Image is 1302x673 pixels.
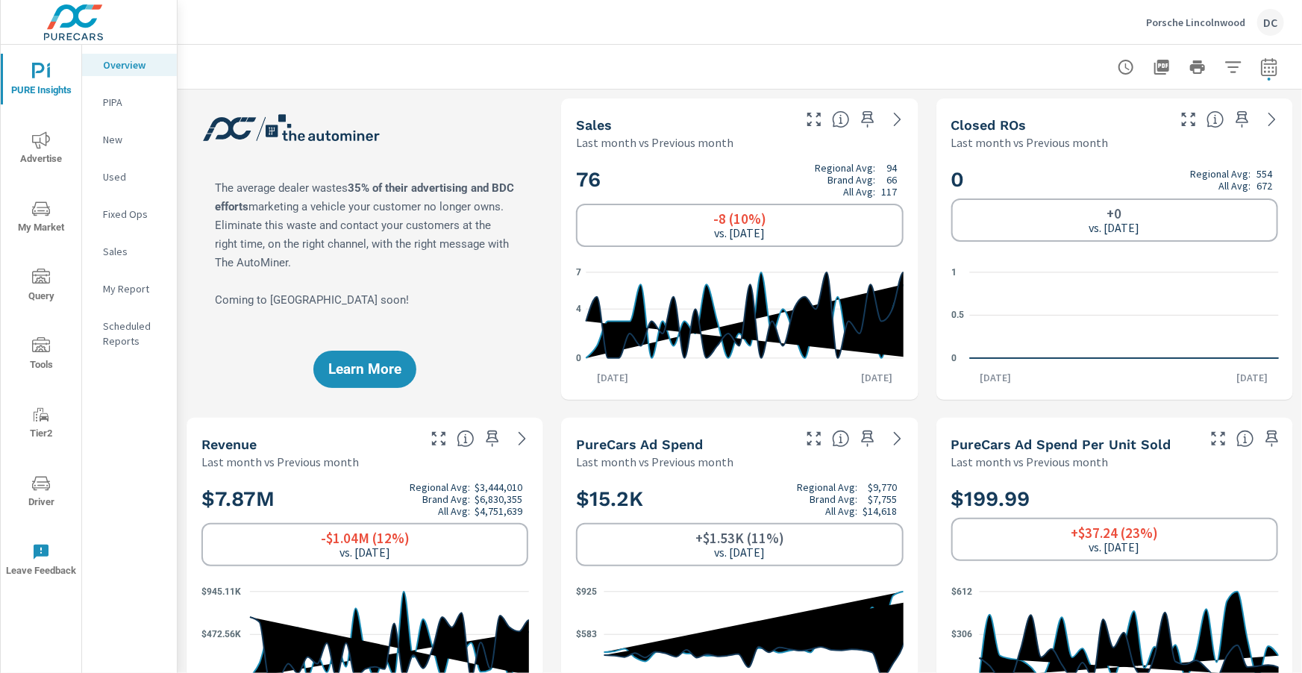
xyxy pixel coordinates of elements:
[576,436,703,452] h5: PureCars Ad Spend
[510,427,534,451] a: See more details in report
[951,134,1109,151] p: Last month vs Previous month
[103,95,165,110] p: PIPA
[1236,430,1254,448] span: Average cost of advertising per each vehicle sold at the dealer over the selected date range. The...
[802,427,826,451] button: Make Fullscreen
[103,207,165,222] p: Fixed Ops
[868,481,898,493] p: $9,770
[832,430,850,448] span: Total cost of media for all PureCars channels for the selected dealership group over the selected...
[951,586,972,597] text: $612
[695,530,784,545] h6: +$1.53K (11%)
[5,269,77,305] span: Query
[1,45,81,594] div: nav menu
[856,107,880,131] span: Save this to your personalized report
[313,351,416,388] button: Learn More
[1254,52,1284,82] button: Select Date Range
[576,481,903,517] h2: $15.2K
[886,427,910,451] a: See more details in report
[951,310,964,321] text: 0.5
[882,186,898,198] p: 117
[457,430,475,448] span: Total sales revenue over the selected date range. [Source: This data is sourced from the dealer’s...
[802,107,826,131] button: Make Fullscreen
[844,186,876,198] p: All Avg:
[1147,52,1177,82] button: "Export Report to PDF"
[328,363,401,376] span: Learn More
[103,319,165,348] p: Scheduled Reports
[713,211,766,226] h6: -8 (10%)
[951,630,972,640] text: $306
[951,436,1171,452] h5: PureCars Ad Spend Per Unit Sold
[1183,52,1212,82] button: Print Report
[951,117,1027,133] h5: Closed ROs
[1218,52,1248,82] button: Apply Filters
[714,226,765,240] p: vs. [DATE]
[576,134,733,151] p: Last month vs Previous month
[1089,540,1140,554] p: vs. [DATE]
[475,481,522,493] p: $3,444,010
[1071,525,1158,540] h6: +$37.24 (23%)
[576,586,597,597] text: $925
[1256,180,1272,192] p: 672
[103,169,165,184] p: Used
[5,406,77,442] span: Tier2
[851,370,904,385] p: [DATE]
[427,427,451,451] button: Make Fullscreen
[5,475,77,511] span: Driver
[576,117,612,133] h5: Sales
[1260,107,1284,131] a: See more details in report
[82,54,177,76] div: Overview
[5,131,77,168] span: Advertise
[887,174,898,186] p: 66
[1226,370,1278,385] p: [DATE]
[475,505,522,517] p: $4,751,639
[103,132,165,147] p: New
[438,505,470,517] p: All Avg:
[810,493,857,505] p: Brand Avg:
[82,278,177,300] div: My Report
[797,481,857,493] p: Regional Avg:
[576,453,733,471] p: Last month vs Previous month
[576,267,581,278] text: 7
[410,481,470,493] p: Regional Avg:
[82,240,177,263] div: Sales
[475,493,522,505] p: $6,830,355
[951,267,957,278] text: 1
[103,244,165,259] p: Sales
[201,436,257,452] h5: Revenue
[951,353,957,363] text: 0
[1218,180,1251,192] p: All Avg:
[1089,221,1140,234] p: vs. [DATE]
[1257,9,1284,36] div: DC
[714,545,765,559] p: vs. [DATE]
[576,353,581,363] text: 0
[828,174,876,186] p: Brand Avg:
[868,493,898,505] p: $7,755
[863,505,898,517] p: $14,618
[832,110,850,128] span: Number of vehicles sold by the dealership over the selected date range. [Source: This data is sou...
[339,545,390,559] p: vs. [DATE]
[887,162,898,174] p: 94
[82,166,177,188] div: Used
[103,57,165,72] p: Overview
[1260,427,1284,451] span: Save this to your personalized report
[586,370,639,385] p: [DATE]
[1206,110,1224,128] span: Number of Repair Orders Closed by the selected dealership group over the selected time range. [So...
[82,203,177,225] div: Fixed Ops
[1177,107,1201,131] button: Make Fullscreen
[201,586,241,597] text: $945.11K
[201,481,528,517] h2: $7.87M
[951,166,1278,192] h2: 0
[1146,16,1245,29] p: Porsche Lincolnwood
[5,337,77,374] span: Tools
[1230,107,1254,131] span: Save this to your personalized report
[321,530,410,545] h6: -$1.04M (12%)
[1256,168,1272,180] p: 554
[886,107,910,131] a: See more details in report
[825,505,857,517] p: All Avg:
[5,63,77,99] span: PURE Insights
[1206,427,1230,451] button: Make Fullscreen
[969,370,1021,385] p: [DATE]
[951,486,1278,512] h2: $199.99
[82,91,177,113] div: PIPA
[82,128,177,151] div: New
[816,162,876,174] p: Regional Avg:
